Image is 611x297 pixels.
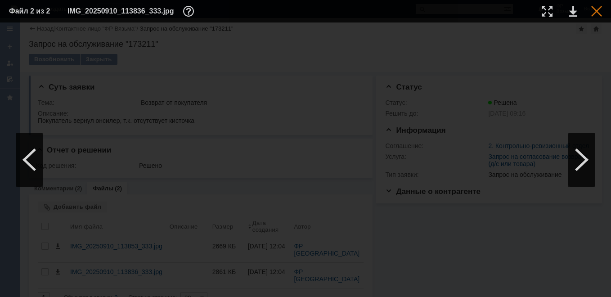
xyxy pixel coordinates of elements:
[591,6,602,17] div: Закрыть окно (Esc)
[9,8,54,15] div: Файл 2 из 2
[569,6,577,17] div: Скачать файл
[542,6,553,17] div: Увеличить масштаб
[568,133,595,187] div: Следующий файл
[183,6,197,17] div: Дополнительная информация о файле (F11)
[16,133,43,187] div: Предыдущий файл
[67,6,197,17] div: IMG_20250910_113836_333.jpg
